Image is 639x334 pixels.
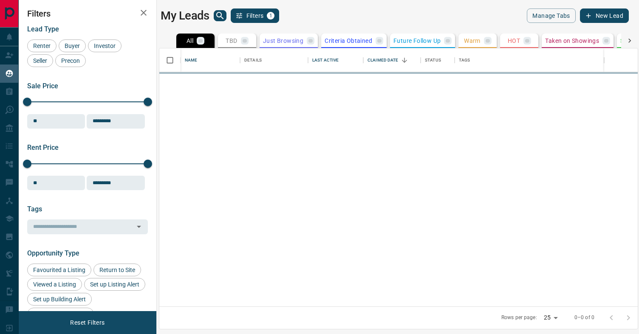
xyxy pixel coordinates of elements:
div: Name [185,48,198,72]
span: Set up Building Alert [30,296,89,303]
div: Tags [459,48,470,72]
div: Precon [55,54,86,67]
div: Set up Listing Alert [84,278,145,291]
h1: My Leads [161,9,209,22]
p: HOT [508,38,520,44]
button: Sort [399,54,410,66]
p: TBD [226,38,237,44]
p: 0–0 of 0 [574,314,594,321]
div: Details [244,48,262,72]
span: Lead Type [27,25,59,33]
div: Last Active [312,48,339,72]
div: Reactivated Account [27,308,94,320]
div: Favourited a Listing [27,264,91,276]
span: Precon [58,57,83,64]
div: Details [240,48,308,72]
span: Return to Site [96,267,138,273]
span: 1 [268,13,274,19]
span: Opportunity Type [27,249,79,257]
h2: Filters [27,8,148,19]
span: Viewed a Listing [30,281,79,288]
span: Investor [91,42,119,49]
div: Tags [455,48,604,72]
div: Status [421,48,455,72]
p: Taken on Showings [545,38,599,44]
p: Just Browsing [263,38,303,44]
button: Filters1 [231,8,280,23]
div: Buyer [59,39,86,52]
span: Renter [30,42,54,49]
button: Open [133,221,145,233]
button: Manage Tabs [527,8,575,23]
div: Status [425,48,441,72]
p: Criteria Obtained [325,38,372,44]
div: Claimed Date [368,48,399,72]
div: Investor [88,39,122,52]
span: Tags [27,205,42,213]
button: New Lead [580,8,629,23]
span: Favourited a Listing [30,267,88,273]
div: 25 [540,312,561,324]
div: Name [181,48,240,72]
p: All [187,38,193,44]
div: Seller [27,54,53,67]
span: Seller [30,57,50,64]
p: Future Follow Up [393,38,441,44]
span: Set up Listing Alert [87,281,142,288]
span: Rent Price [27,143,59,152]
button: Reset Filters [65,315,110,330]
div: Last Active [308,48,363,72]
p: Rows per page: [501,314,537,321]
span: Buyer [62,42,83,49]
div: Set up Building Alert [27,293,92,306]
div: Claimed Date [363,48,421,72]
p: Warm [464,38,481,44]
span: Reactivated Account [30,311,91,317]
div: Viewed a Listing [27,278,82,291]
div: Return to Site [93,264,141,276]
div: Renter [27,39,57,52]
span: Sale Price [27,82,58,90]
button: search button [214,10,226,21]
